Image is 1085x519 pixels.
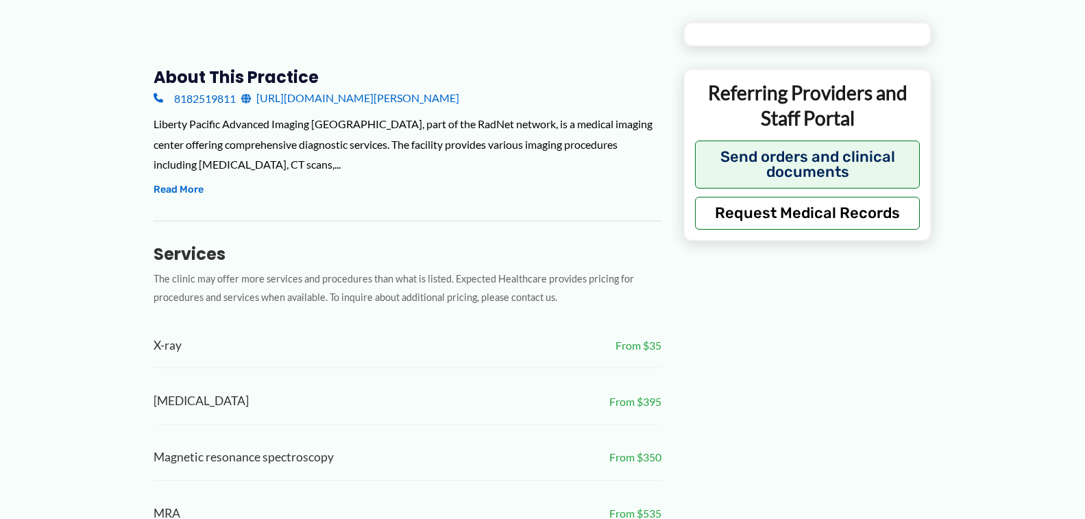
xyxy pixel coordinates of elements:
[154,446,334,469] span: Magnetic resonance spectroscopy
[154,270,661,307] p: The clinic may offer more services and procedures than what is listed. Expected Healthcare provid...
[154,390,249,413] span: [MEDICAL_DATA]
[695,141,921,189] button: Send orders and clinical documents
[609,447,661,468] span: From $350
[154,182,204,198] button: Read More
[241,88,459,108] a: [URL][DOMAIN_NAME][PERSON_NAME]
[154,67,661,88] h3: About this practice
[154,114,661,175] div: Liberty Pacific Advanced Imaging [GEOGRAPHIC_DATA], part of the RadNet network, is a medical imag...
[695,80,921,130] p: Referring Providers and Staff Portal
[154,243,661,265] h3: Services
[154,335,182,357] span: X-ray
[154,88,236,108] a: 8182519811
[695,197,921,230] button: Request Medical Records
[609,391,661,412] span: From $395
[615,335,661,356] span: From $35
